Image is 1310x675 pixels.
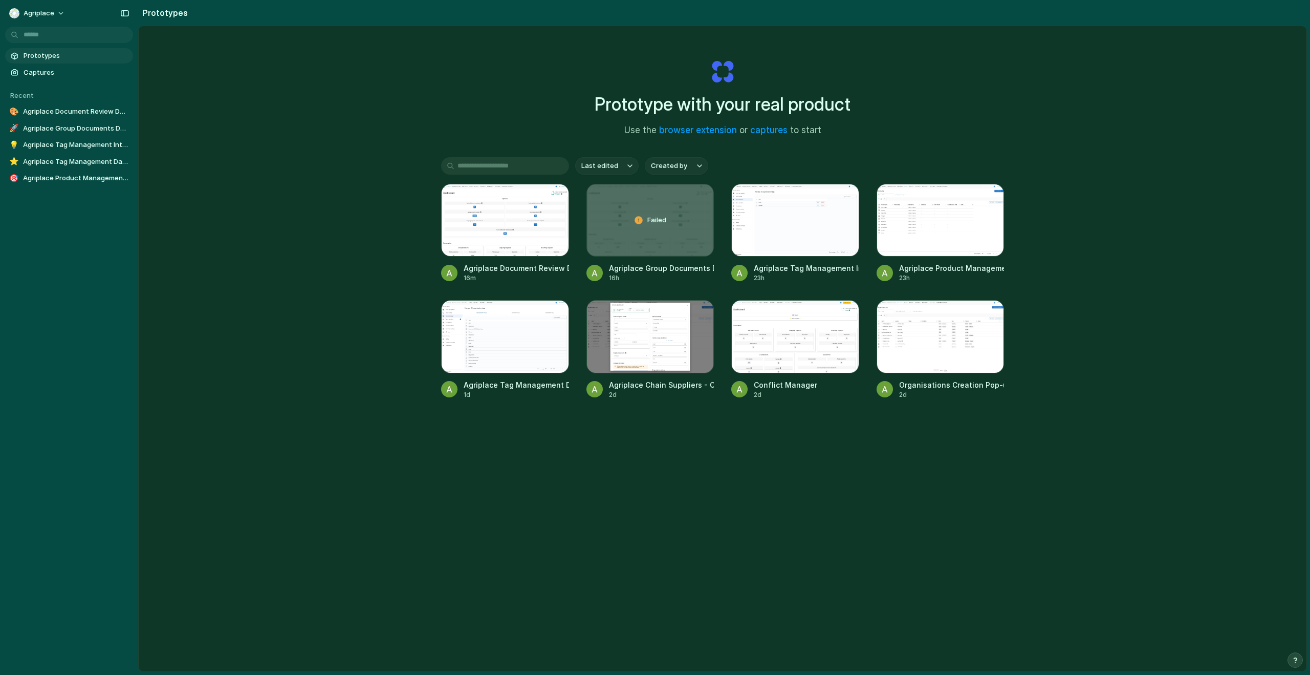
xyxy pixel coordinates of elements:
[464,263,569,273] div: Agriplace Document Review Dashboard
[464,273,569,283] div: 16m
[9,157,19,167] div: ⭐
[10,91,34,99] span: Recent
[731,184,859,283] a: Agriplace Tag Management InterfaceAgriplace Tag Management Interface23h
[5,137,133,153] a: 💡Agriplace Tag Management Interface
[645,157,708,175] button: Created by
[23,107,129,117] span: Agriplace Document Review Dashboard
[754,379,817,390] div: Conflict Manager
[23,140,129,150] span: Agriplace Tag Management Interface
[9,123,19,134] div: 🚀
[651,161,687,171] span: Created by
[595,91,850,118] h1: Prototype with your real product
[441,184,569,283] a: Agriplace Document Review DashboardAgriplace Document Review Dashboard16m
[9,107,19,117] div: 🎨
[5,104,133,119] a: 🎨Agriplace Document Review Dashboard
[754,273,859,283] div: 23h
[586,300,714,399] a: Agriplace Chain Suppliers - Organization SearchAgriplace Chain Suppliers - Organization Search2d
[624,124,821,137] span: Use the or to start
[647,215,666,225] span: Failed
[9,173,19,183] div: 🎯
[659,125,737,135] a: browser extension
[586,184,714,283] a: Agriplace Group Documents DashboardFailedAgriplace Group Documents Dashboard16h
[609,273,714,283] div: 16h
[23,173,129,183] span: Agriplace Product Management Flow
[581,161,618,171] span: Last edited
[5,121,133,136] a: 🚀Agriplace Group Documents Dashboard
[138,7,188,19] h2: Prototypes
[464,379,569,390] div: Agriplace Tag Management Dashboard
[750,125,788,135] a: captures
[899,273,1005,283] div: 23h
[5,65,133,80] a: Captures
[877,300,1005,399] a: Organisations Creation Pop-up for AgriplaceOrganisations Creation Pop-up for Agriplace2d
[464,390,569,399] div: 1d
[24,8,54,18] span: Agriplace
[899,263,1005,273] div: Agriplace Product Management Flow
[609,390,714,399] div: 2d
[5,171,133,186] a: 🎯Agriplace Product Management Flow
[877,184,1005,283] a: Agriplace Product Management FlowAgriplace Product Management Flow23h
[609,263,714,273] div: Agriplace Group Documents Dashboard
[5,5,70,22] button: Agriplace
[731,300,859,399] a: Conflict ManagerConflict Manager2d
[5,154,133,170] a: ⭐Agriplace Tag Management Dashboard
[5,48,133,64] a: Prototypes
[899,379,1005,390] div: Organisations Creation Pop-up for Agriplace
[24,51,129,61] span: Prototypes
[9,140,19,150] div: 💡
[899,390,1005,399] div: 2d
[754,263,859,273] div: Agriplace Tag Management Interface
[441,300,569,399] a: Agriplace Tag Management DashboardAgriplace Tag Management Dashboard1d
[23,123,129,134] span: Agriplace Group Documents Dashboard
[754,390,817,399] div: 2d
[24,68,129,78] span: Captures
[575,157,639,175] button: Last edited
[23,157,129,167] span: Agriplace Tag Management Dashboard
[609,379,714,390] div: Agriplace Chain Suppliers - Organization Search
